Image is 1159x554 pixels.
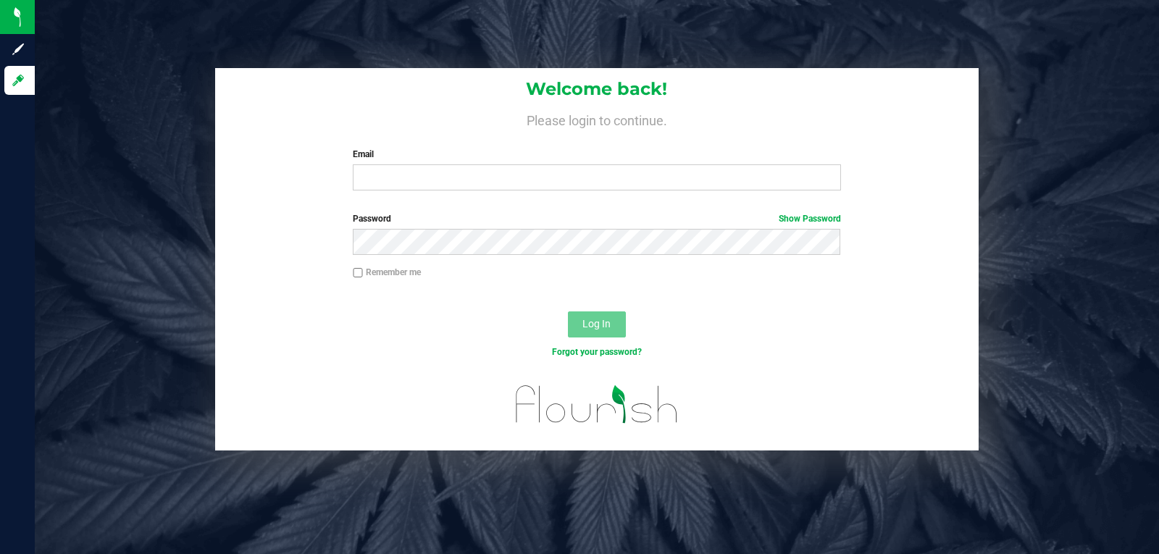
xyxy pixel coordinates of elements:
[215,80,979,98] h1: Welcome back!
[582,318,611,330] span: Log In
[11,73,25,88] inline-svg: Log in
[501,374,693,435] img: flourish_logo.svg
[353,214,391,224] span: Password
[568,311,626,337] button: Log In
[215,110,979,127] h4: Please login to continue.
[353,266,421,279] label: Remember me
[353,268,363,278] input: Remember me
[552,347,642,357] a: Forgot your password?
[779,214,841,224] a: Show Password
[11,42,25,56] inline-svg: Sign up
[353,148,840,161] label: Email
